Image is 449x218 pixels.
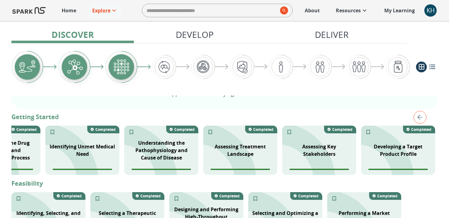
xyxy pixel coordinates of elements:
[11,179,438,188] p: Feasibility
[254,64,268,70] img: arrow-right
[59,4,79,17] a: Home
[207,129,213,135] svg: Add to My Learning
[207,143,274,158] p: Assessing Treatment Landscape
[15,196,22,202] svg: Add to My Learning
[62,7,76,14] p: Home
[298,193,319,199] p: Completed
[416,62,427,72] button: grid view
[16,127,37,132] p: Completed
[302,4,323,17] a: About
[176,28,214,41] p: Develop
[51,28,94,41] p: Discover
[43,65,57,69] img: arrow-right
[331,196,337,202] svg: Add to My Learning
[381,4,418,17] a: My Learning
[290,169,349,170] span: Module completion progress of user
[12,3,46,18] img: Logo of SPARK at Stanford
[305,7,320,14] p: About
[369,169,428,170] span: Module completion progress of user
[124,126,198,175] div: SPARK NS branding pattern
[140,193,161,199] p: Completed
[95,127,116,132] p: Completed
[11,112,438,122] p: Getting Started
[128,129,134,135] svg: Add to My Learning
[211,169,270,170] span: Module completion progress of user
[384,7,415,14] p: My Learning
[219,193,240,199] p: Completed
[332,127,352,132] p: Completed
[365,129,371,135] svg: Add to My Learning
[61,193,82,199] p: Completed
[11,51,410,83] div: Graphic showing the progression through the Discover, Develop, and Deliver pipeline, highlighting...
[293,64,307,70] img: arrow-right
[253,127,274,132] p: Completed
[252,196,258,202] svg: Add to My Learning
[424,4,437,17] div: KH
[176,64,190,70] img: arrow-right
[336,7,361,14] p: Resources
[203,126,277,175] div: SPARK NS branding pattern
[361,126,435,175] div: SPARK NS branding pattern
[173,196,179,202] svg: Add to My Learning
[427,62,438,72] button: list view
[333,4,371,17] a: Resources
[377,193,398,199] p: Completed
[424,4,437,17] button: account of current user
[45,126,119,175] div: SPARK NS branding pattern
[92,7,110,14] p: Explore
[286,143,352,158] p: Assessing Key Stakeholders
[215,64,229,70] img: arrow-right
[365,143,431,158] p: Developing a Target Product Profile
[411,108,429,126] button: left
[94,196,101,202] svg: Add to My Learning
[90,65,104,69] img: arrow-right
[371,64,385,70] img: arrow-right
[282,126,356,175] div: SPARK NS branding pattern
[53,169,112,170] span: Module completion progress of user
[286,129,292,135] svg: Add to My Learning
[332,64,345,70] img: arrow-right
[411,127,431,132] p: Completed
[174,127,195,132] p: Completed
[49,129,56,135] svg: Add to My Learning
[128,139,195,161] p: Understanding the Pathophysiology and Cause of Disease
[89,4,121,17] a: Explore
[278,4,288,17] button: search
[49,143,116,158] p: Identifying Unmet Medical Need
[132,169,191,170] span: Module completion progress of user
[315,28,348,41] p: Deliver
[137,65,151,69] img: arrow-right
